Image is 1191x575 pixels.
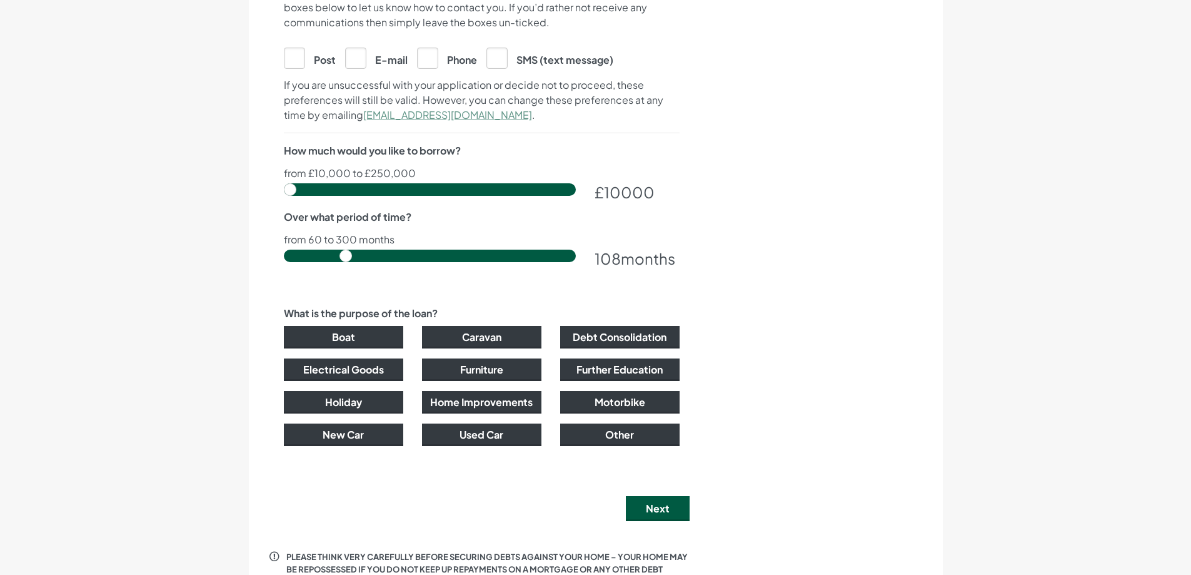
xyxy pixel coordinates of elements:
button: Holiday [284,391,403,414]
p: from 60 to 300 months [284,235,680,245]
button: Motorbike [560,391,680,414]
button: Furniture [422,359,541,381]
button: New Car [284,424,403,446]
span: 108 [595,249,621,268]
button: Used Car [422,424,541,446]
button: Further Education [560,359,680,381]
label: SMS (text message) [486,48,613,68]
label: How much would you like to borrow? [284,143,461,158]
button: Next [626,496,690,521]
span: 10000 [604,183,655,201]
label: What is the purpose of the loan? [284,306,438,321]
button: Debt Consolidation [560,326,680,349]
button: Other [560,424,680,446]
label: E-mail [345,48,408,68]
button: Boat [284,326,403,349]
div: months [595,247,680,270]
p: If you are unsuccessful with your application or decide not to proceed, these preferences will st... [284,78,680,123]
div: £ [595,181,680,203]
label: Post [284,48,336,68]
label: Over what period of time? [284,210,411,225]
a: [EMAIL_ADDRESS][DOMAIN_NAME] [363,108,532,121]
p: from £10,000 to £250,000 [284,168,680,178]
button: Home Improvements [422,391,541,414]
label: Phone [417,48,477,68]
button: Caravan [422,326,541,349]
button: Electrical Goods [284,359,403,381]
